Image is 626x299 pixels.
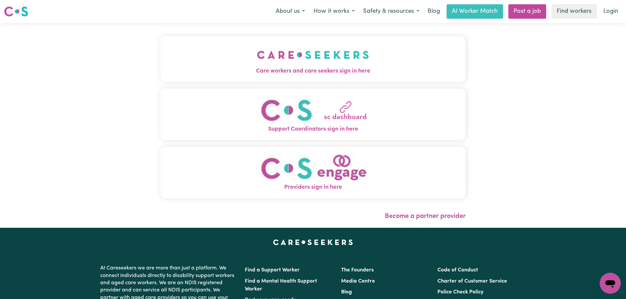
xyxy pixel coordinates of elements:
a: Code of Conduct [437,267,478,273]
button: How it works [309,5,359,18]
a: Careseekers logo [4,4,28,19]
a: Blog [341,289,352,295]
a: Media Centre [341,279,375,284]
button: Support Coordinators sign in here [160,89,466,140]
a: Police Check Policy [437,289,483,295]
button: Care workers and care seekers sign in here [160,36,466,82]
button: About us [271,5,309,18]
a: Post a job [508,4,546,19]
a: Find a Mental Health Support Worker [245,279,317,292]
iframe: Button to launch messaging window [600,273,621,294]
a: Blog [424,4,444,19]
span: Providers sign in here [160,183,466,192]
span: Care workers and care seekers sign in here [160,67,466,75]
a: Charter of Customer Service [437,279,507,284]
button: Providers sign in here [160,147,466,198]
span: Support Coordinators sign in here [160,125,466,134]
a: Become a partner provider [385,213,466,220]
a: Careseekers home page [273,240,353,245]
a: Find a Support Worker [245,267,300,273]
a: AI Worker Match [447,4,503,19]
a: The Founders [341,267,374,273]
a: Find workers [551,4,597,19]
img: Careseekers logo [4,6,28,17]
button: Safety & resources [359,5,424,18]
a: Login [599,4,622,19]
